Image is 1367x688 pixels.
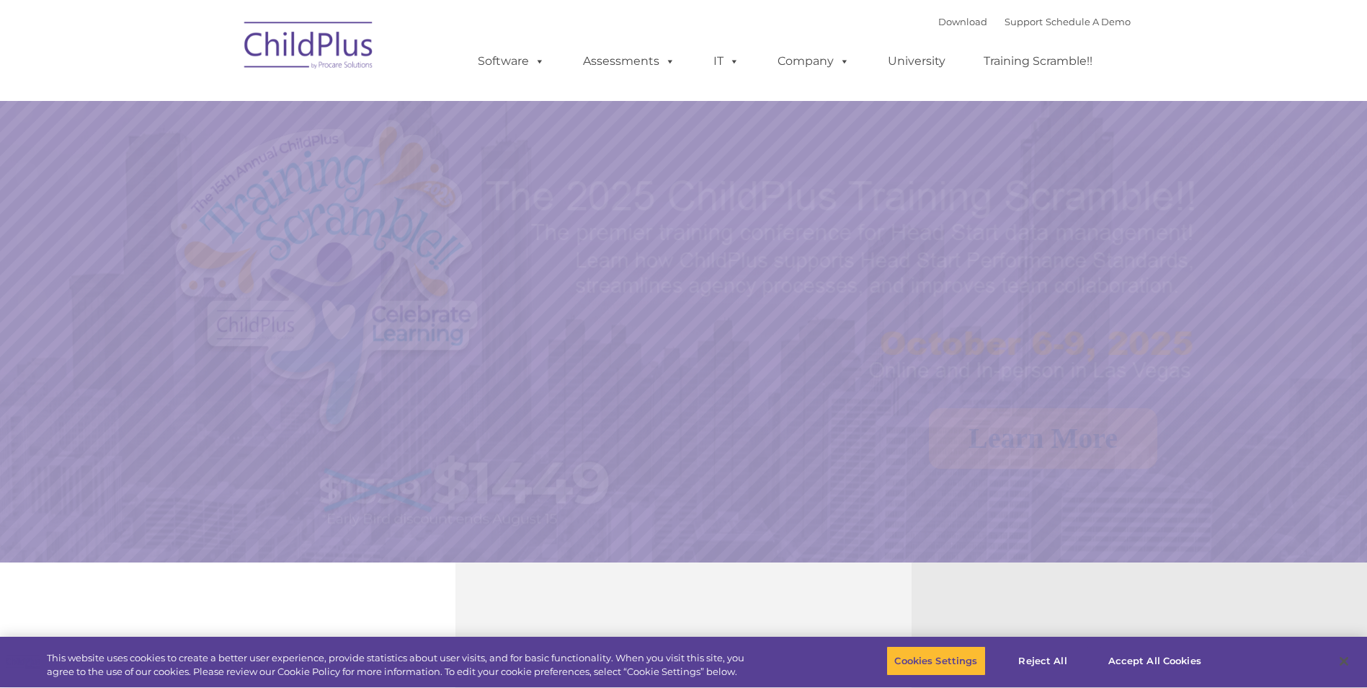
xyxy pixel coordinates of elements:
a: University [873,47,960,76]
font: | [938,16,1131,27]
button: Accept All Cookies [1100,646,1209,676]
a: IT [699,47,754,76]
a: Schedule A Demo [1046,16,1131,27]
div: This website uses cookies to create a better user experience, provide statistics about user visit... [47,651,752,679]
a: Software [463,47,559,76]
a: Support [1005,16,1043,27]
a: Company [763,47,864,76]
a: Training Scramble!! [969,47,1107,76]
a: Learn More [929,408,1157,469]
button: Close [1328,645,1360,677]
button: Cookies Settings [886,646,985,676]
a: Download [938,16,987,27]
img: ChildPlus by Procare Solutions [237,12,381,84]
button: Reject All [998,646,1088,676]
a: Assessments [569,47,690,76]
